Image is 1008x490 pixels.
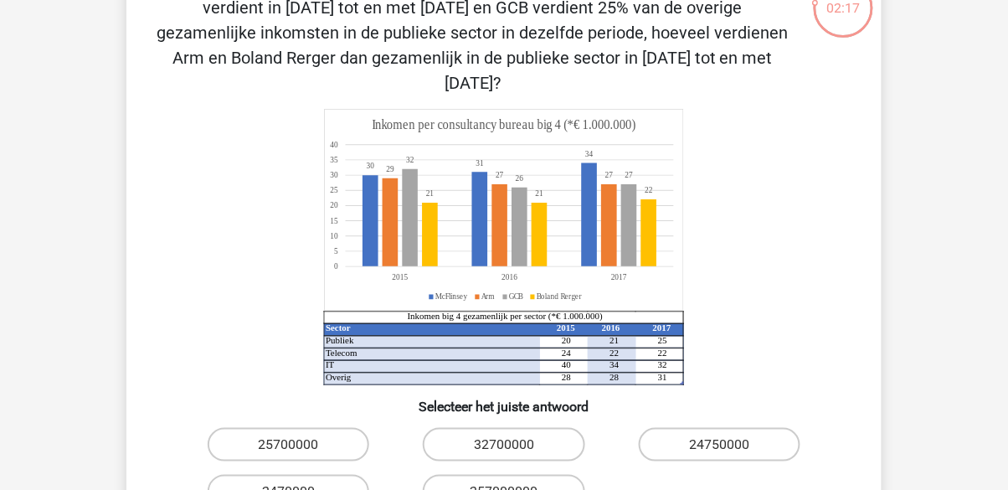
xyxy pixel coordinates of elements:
[435,291,468,302] tspan: McFlinsey
[658,360,667,370] tspan: 32
[610,372,620,382] tspan: 28
[658,348,667,358] tspan: 22
[625,170,634,180] tspan: 27
[326,372,352,382] tspan: Overig
[373,117,636,133] tspan: Inkomen per consultancy bureau big 4 (*€ 1.000.000)
[516,173,524,183] tspan: 26
[208,428,369,462] label: 25700000
[367,161,375,171] tspan: 30
[408,311,604,322] tspan: Inkomen big 4 gezamenlijk per sector (*€ 1.000.000)
[653,323,671,333] tspan: 2017
[610,360,620,370] tspan: 34
[330,231,338,241] tspan: 10
[509,291,524,302] tspan: GCB
[562,335,571,345] tspan: 20
[562,372,571,382] tspan: 28
[330,170,338,180] tspan: 30
[326,348,357,358] tspan: Telecom
[557,323,575,333] tspan: 2015
[326,323,351,333] tspan: Sector
[639,428,800,462] label: 24750000
[393,273,627,283] tspan: 201520162017
[330,185,338,195] tspan: 25
[658,372,667,382] tspan: 31
[610,335,620,345] tspan: 21
[658,335,667,345] tspan: 25
[330,155,338,165] tspan: 35
[610,348,620,358] tspan: 22
[602,323,620,333] tspan: 2016
[326,360,335,370] tspan: IT
[426,188,543,199] tspan: 2121
[330,200,338,210] tspan: 20
[330,140,338,150] tspan: 40
[334,246,338,256] tspan: 5
[326,335,354,345] tspan: Publiek
[585,149,594,159] tspan: 34
[481,291,495,302] tspan: Arm
[562,360,571,370] tspan: 40
[645,185,652,195] tspan: 22
[334,261,338,271] tspan: 0
[537,291,583,302] tspan: Boland Rerger
[562,348,571,358] tspan: 24
[153,385,855,415] h6: Selecteer het juiste antwoord
[387,164,394,174] tspan: 29
[496,170,613,180] tspan: 2727
[406,155,414,165] tspan: 32
[476,158,484,168] tspan: 31
[330,216,338,226] tspan: 15
[423,428,584,462] label: 32700000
